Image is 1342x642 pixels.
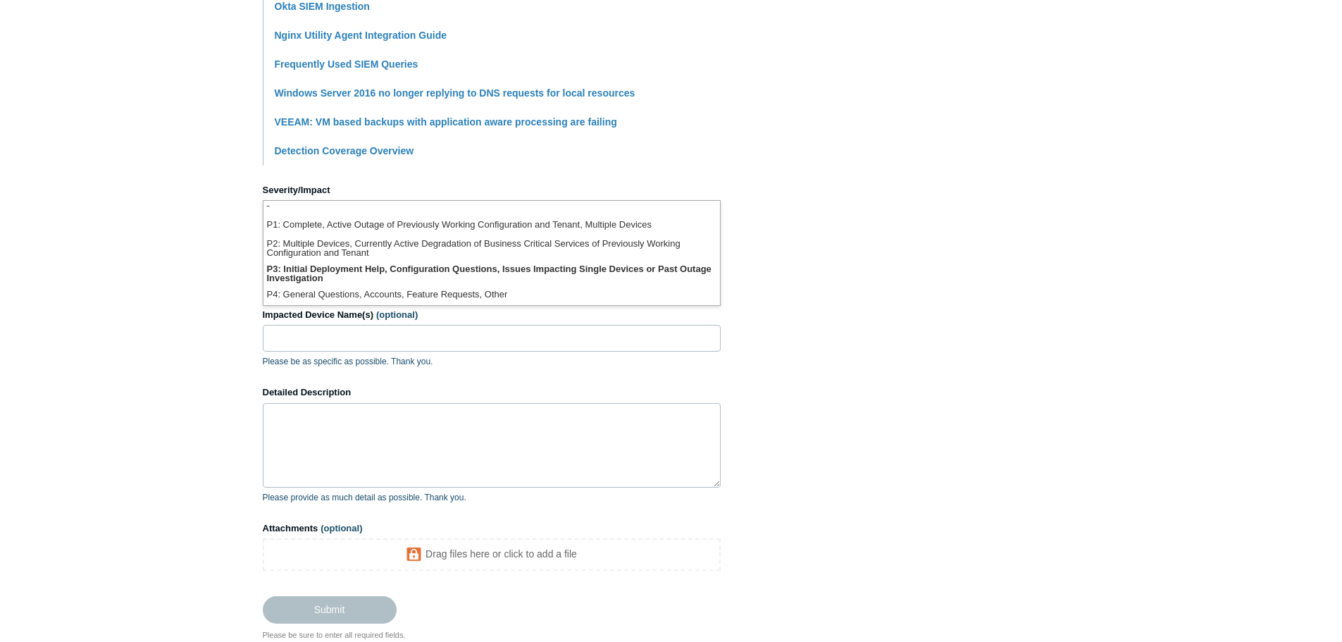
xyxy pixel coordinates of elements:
li: P3: Initial Deployment Help, Configuration Questions, Issues Impacting Single Devices or Past Out... [263,261,720,286]
label: Detailed Description [263,385,721,400]
div: Please be sure to enter all required fields. [263,629,721,641]
label: Impacted Device Name(s) [263,308,721,322]
li: P4: General Questions, Accounts, Feature Requests, Other [263,286,720,305]
span: (optional) [321,523,362,533]
p: Please be as specific as possible. Thank you. [263,355,721,368]
label: Attachments [263,521,721,536]
label: Severity/Impact [263,183,721,197]
a: Windows Server 2016 no longer replying to DNS requests for local resources [275,87,635,99]
a: Nginx Utility Agent Integration Guide [275,30,447,41]
a: Detection Coverage Overview [275,145,414,156]
li: P2: Multiple Devices, Currently Active Degradation of Business Critical Services of Previously Wo... [263,235,720,261]
li: P1: Complete, Active Outage of Previously Working Configuration and Tenant, Multiple Devices [263,216,720,235]
a: Okta SIEM Ingestion [275,1,370,12]
a: VEEAM: VM based backups with application aware processing are failing [275,116,617,128]
li: - [263,197,720,216]
a: Frequently Used SIEM Queries [275,58,418,70]
p: Please provide as much detail as possible. Thank you. [263,491,721,504]
span: (optional) [376,309,418,320]
input: Submit [263,596,397,623]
